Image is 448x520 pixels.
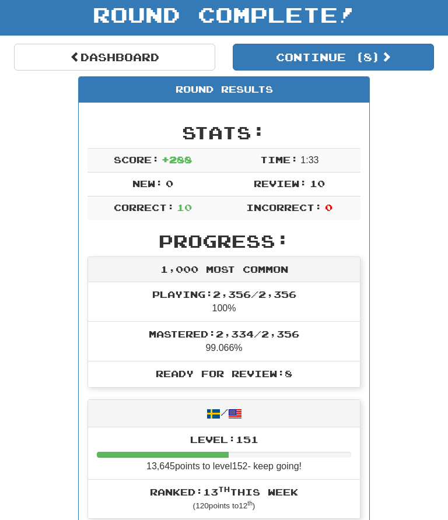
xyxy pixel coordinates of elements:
[88,400,360,427] div: /
[325,202,332,213] span: 0
[162,154,192,165] span: + 288
[88,282,360,322] li: 100%
[87,231,360,251] h2: Progress:
[233,44,434,71] button: Continue (8)
[149,328,299,339] span: Mastered: 2,334 / 2,356
[88,427,360,480] li: 13,645 points to level 152 - keep going!
[14,44,215,71] a: Dashboard
[218,485,230,493] sup: th
[87,123,360,142] h2: Stats:
[166,178,173,189] span: 0
[310,178,325,189] span: 10
[247,500,253,507] sup: th
[260,154,298,165] span: Time:
[246,202,322,213] span: Incorrect:
[79,77,369,103] div: Round Results
[150,486,298,497] span: Ranked: 13 this week
[156,368,292,379] span: Ready for Review: 8
[114,202,174,213] span: Correct:
[177,202,192,213] span: 10
[190,434,258,445] span: Level: 151
[132,178,163,189] span: New:
[88,257,360,283] div: 1,000 Most Common
[300,155,318,165] span: 1 : 33
[88,321,360,361] li: 99.066%
[254,178,307,189] span: Review:
[152,289,296,300] span: Playing: 2,356 / 2,356
[4,3,444,26] h1: Round Complete!
[193,501,256,510] small: ( 120 points to 12 )
[114,154,159,165] span: Score:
